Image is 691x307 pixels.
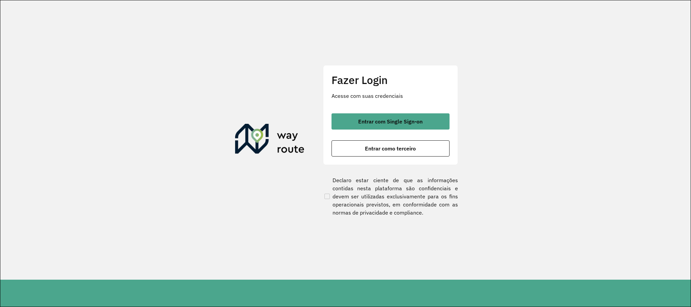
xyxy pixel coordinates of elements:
span: Entrar com Single Sign-on [358,119,423,124]
span: Entrar como terceiro [365,146,416,151]
img: Roteirizador AmbevTech [235,124,305,156]
label: Declaro estar ciente de que as informações contidas nesta plataforma são confidenciais e devem se... [323,176,458,217]
button: button [332,113,450,130]
h2: Fazer Login [332,74,450,86]
p: Acesse com suas credenciais [332,92,450,100]
button: button [332,140,450,157]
